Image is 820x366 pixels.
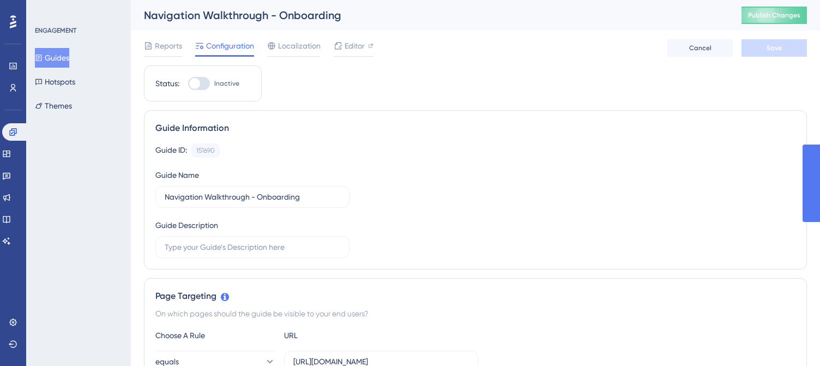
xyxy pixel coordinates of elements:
[144,8,714,23] div: Navigation Walkthrough - Onboarding
[155,307,795,320] div: On which pages should the guide be visible to your end users?
[345,39,365,52] span: Editor
[214,79,239,88] span: Inactive
[741,7,807,24] button: Publish Changes
[206,39,254,52] span: Configuration
[155,219,218,232] div: Guide Description
[155,122,795,135] div: Guide Information
[284,329,404,342] div: URL
[155,169,199,182] div: Guide Name
[741,39,807,57] button: Save
[35,48,69,68] button: Guides
[35,26,76,35] div: ENGAGEMENT
[278,39,321,52] span: Localization
[155,77,179,90] div: Status:
[667,39,733,57] button: Cancel
[155,143,187,158] div: Guide ID:
[155,39,182,52] span: Reports
[165,191,340,203] input: Type your Guide’s Name here
[196,146,215,155] div: 151690
[155,329,275,342] div: Choose A Rule
[774,323,807,356] iframe: UserGuiding AI Assistant Launcher
[35,96,72,116] button: Themes
[767,44,782,52] span: Save
[689,44,712,52] span: Cancel
[155,290,795,303] div: Page Targeting
[165,241,340,253] input: Type your Guide’s Description here
[748,11,800,20] span: Publish Changes
[35,72,75,92] button: Hotspots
